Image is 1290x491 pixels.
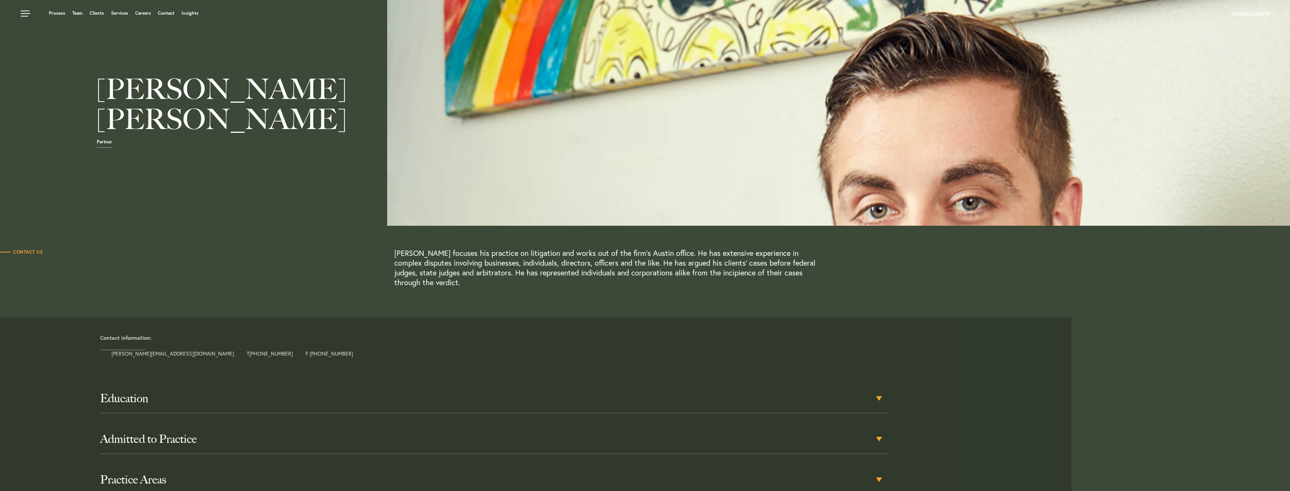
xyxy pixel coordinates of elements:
[111,350,234,357] a: [PERSON_NAME][EMAIL_ADDRESS][DOMAIN_NAME]
[182,11,198,15] a: Insights
[100,334,151,341] strong: Contact information:
[111,11,128,15] a: Services
[100,473,888,486] h3: Practice Areas
[100,392,888,405] h3: Education
[97,140,112,148] span: Partner
[305,351,353,356] span: F [PHONE_NUMBER]
[1232,11,1269,17] a: Home
[249,350,293,357] a: [PHONE_NUMBER]
[394,248,828,287] p: [PERSON_NAME] focuses his practice on litigation and works out of the firm’s Austin office. He ha...
[90,11,104,15] a: Clients
[158,11,174,15] a: Contact
[247,351,293,356] span: T
[1232,11,1269,17] img: Amini & Conant
[49,11,65,15] a: Process
[135,11,151,15] a: Careers
[72,11,82,15] a: Team
[100,432,888,446] h3: Admitted to Practice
